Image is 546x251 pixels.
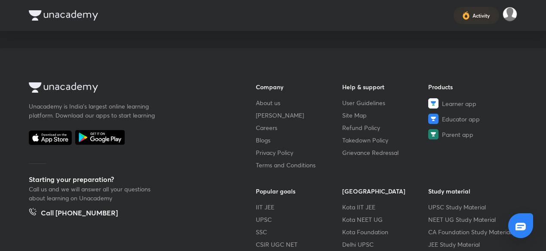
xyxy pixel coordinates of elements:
a: UPSC [256,215,342,224]
img: Educator app [428,114,439,124]
span: Educator app [442,115,480,124]
img: Parent app [428,129,439,139]
a: Terms and Conditions [256,160,342,169]
a: IIT JEE [256,203,342,212]
a: Call [PHONE_NUMBER] [29,208,118,220]
h6: Popular goals [256,187,342,196]
h6: Study material [428,187,515,196]
h6: Products [428,82,515,91]
a: CA Foundation Study Material [428,227,515,236]
a: UPSC Study Material [428,203,515,212]
h5: Starting your preparation? [29,174,228,184]
h5: Call [PHONE_NUMBER] [41,208,118,220]
p: Call us and we will answer all your questions about learning on Unacademy [29,184,158,203]
a: Delhi UPSC [342,240,429,249]
a: NEET UG Study Material [428,215,515,224]
a: Blogs [256,136,342,145]
a: Careers [256,123,342,132]
span: Careers [256,123,277,132]
a: Educator app [428,114,515,124]
h6: Help & support [342,82,429,91]
a: JEE Study Material [428,240,515,249]
img: Learner app [428,98,439,109]
a: Kota Foundation [342,227,429,236]
a: Kota NEET UG [342,215,429,224]
img: Company Logo [29,82,98,93]
a: Grievance Redressal [342,148,429,157]
p: Unacademy is India’s largest online learning platform. Download our apps to start learning [29,102,158,120]
h6: Company [256,82,342,91]
a: Site Map [342,111,429,120]
a: Company Logo [29,82,228,95]
a: About us [256,98,342,107]
a: Learner app [428,98,515,109]
a: User Guidelines [342,98,429,107]
a: Refund Policy [342,123,429,132]
a: Parent app [428,129,515,139]
a: Kota IIT JEE [342,203,429,212]
img: activity [462,10,470,21]
a: Takedown Policy [342,136,429,145]
img: Company Logo [29,10,98,21]
span: Parent app [442,130,473,139]
span: Learner app [442,99,476,108]
a: Privacy Policy [256,148,342,157]
a: CSIR UGC NET [256,240,342,249]
img: Aman raj [503,7,517,21]
a: SSC [256,227,342,236]
a: [PERSON_NAME] [256,111,342,120]
h6: [GEOGRAPHIC_DATA] [342,187,429,196]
